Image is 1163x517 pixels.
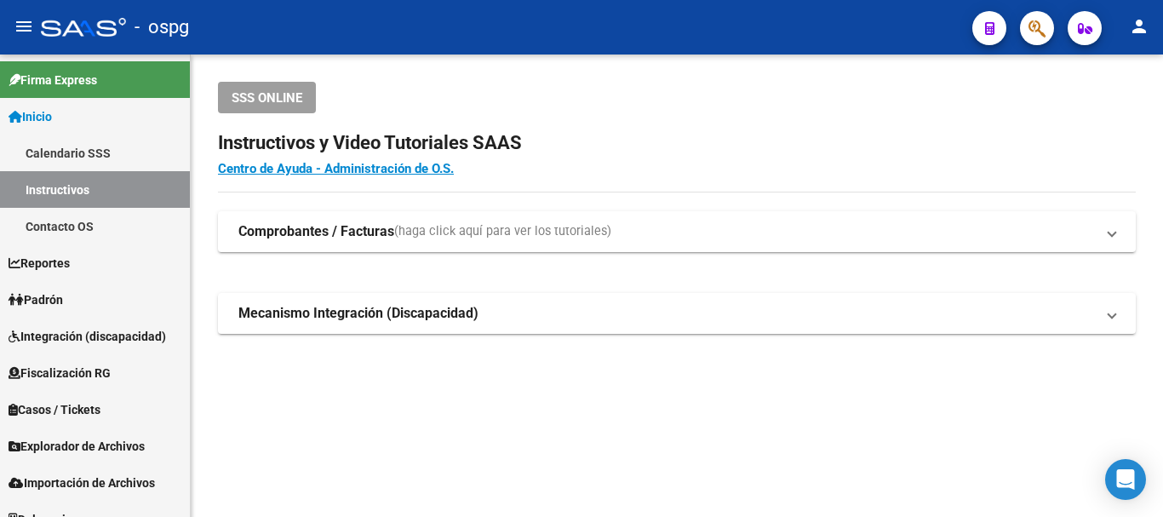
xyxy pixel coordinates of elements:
[9,327,166,346] span: Integración (discapacidad)
[9,71,97,89] span: Firma Express
[394,222,611,241] span: (haga click aquí para ver los tutoriales)
[9,290,63,309] span: Padrón
[218,211,1136,252] mat-expansion-panel-header: Comprobantes / Facturas(haga click aquí para ver los tutoriales)
[9,437,145,456] span: Explorador de Archivos
[238,304,478,323] strong: Mecanismo Integración (Discapacidad)
[218,161,454,176] a: Centro de Ayuda - Administración de O.S.
[238,222,394,241] strong: Comprobantes / Facturas
[9,364,111,382] span: Fiscalización RG
[135,9,189,46] span: - ospg
[218,293,1136,334] mat-expansion-panel-header: Mecanismo Integración (Discapacidad)
[218,82,316,113] button: SSS ONLINE
[218,127,1136,159] h2: Instructivos y Video Tutoriales SAAS
[9,254,70,273] span: Reportes
[232,90,302,106] span: SSS ONLINE
[14,16,34,37] mat-icon: menu
[9,107,52,126] span: Inicio
[9,400,100,419] span: Casos / Tickets
[9,474,155,492] span: Importación de Archivos
[1129,16,1149,37] mat-icon: person
[1105,459,1146,500] div: Open Intercom Messenger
